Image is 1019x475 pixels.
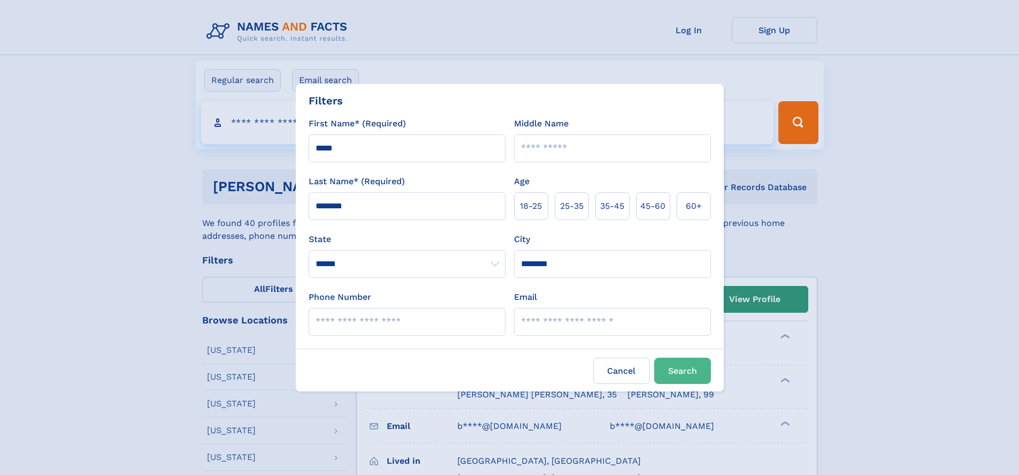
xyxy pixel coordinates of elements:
[309,93,343,109] div: Filters
[309,233,505,246] label: State
[520,200,542,213] span: 18‑25
[560,200,584,213] span: 25‑35
[514,117,569,130] label: Middle Name
[309,175,405,188] label: Last Name* (Required)
[600,200,624,213] span: 35‑45
[654,358,711,384] button: Search
[514,175,530,188] label: Age
[514,291,537,304] label: Email
[309,117,406,130] label: First Name* (Required)
[309,291,371,304] label: Phone Number
[640,200,665,213] span: 45‑60
[686,200,702,213] span: 60+
[514,233,530,246] label: City
[593,358,650,384] label: Cancel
